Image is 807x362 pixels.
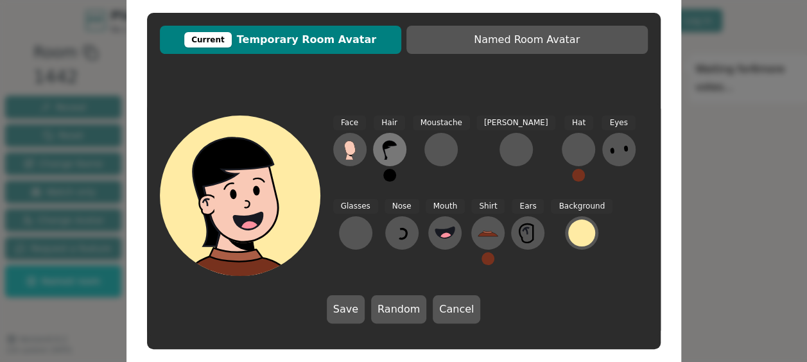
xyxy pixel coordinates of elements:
span: Ears [512,199,544,214]
span: Hair [374,116,405,130]
button: Cancel [433,295,480,323]
button: CurrentTemporary Room Avatar [160,26,401,54]
button: Named Room Avatar [406,26,648,54]
span: Named Room Avatar [413,32,641,47]
button: Random [371,295,426,323]
span: Glasses [333,199,378,214]
span: Hat [564,116,593,130]
span: Mouth [426,199,465,214]
span: [PERSON_NAME] [476,116,556,130]
div: Current [184,32,232,47]
span: Temporary Room Avatar [166,32,395,47]
button: Save [327,295,365,323]
span: Background [551,199,612,214]
span: Nose [385,199,419,214]
span: Shirt [471,199,505,214]
span: Moustache [413,116,470,130]
span: Eyes [602,116,635,130]
span: Face [333,116,366,130]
